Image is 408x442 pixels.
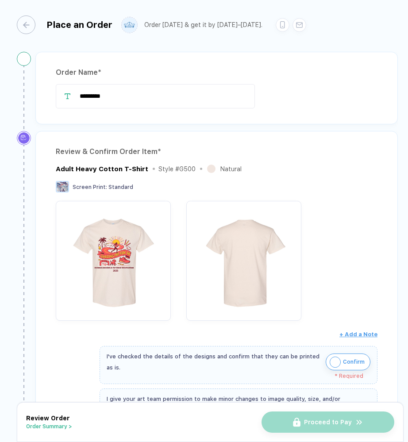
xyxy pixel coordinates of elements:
div: Style # G500 [158,165,196,173]
div: Place an Order [46,19,112,30]
div: * Required [107,373,363,379]
div: Adult Heavy Cotton T-Shirt [56,164,148,174]
span: Screen Print : [73,184,107,190]
div: Order Name [56,65,377,80]
img: user profile [122,17,137,33]
button: iconConfirm [326,354,370,370]
button: Order Summary > [26,423,72,430]
div: I give your art team permission to make minor changes to image quality, size, and/or placement to... [107,393,370,415]
img: e2753acb-2ae3-460e-98f6-62cfc5ead801_nt_front_1757706366771.jpg [60,205,166,311]
span: Confirm [343,355,365,369]
button: + Add a Note [339,327,377,342]
img: icon [330,357,341,368]
div: Review & Confirm Order Item [56,145,377,159]
span: + Add a Note [339,331,377,338]
span: Standard [108,184,133,190]
img: e2753acb-2ae3-460e-98f6-62cfc5ead801_nt_back_1757706366774.jpg [191,205,297,311]
div: Order [DATE] & get it by [DATE]–[DATE]. [144,21,262,29]
img: Screen Print [56,181,69,192]
div: Natural [220,165,242,173]
span: Review Order [26,415,70,422]
div: I've checked the details of the designs and confirm that they can be printed as is. [107,351,321,373]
